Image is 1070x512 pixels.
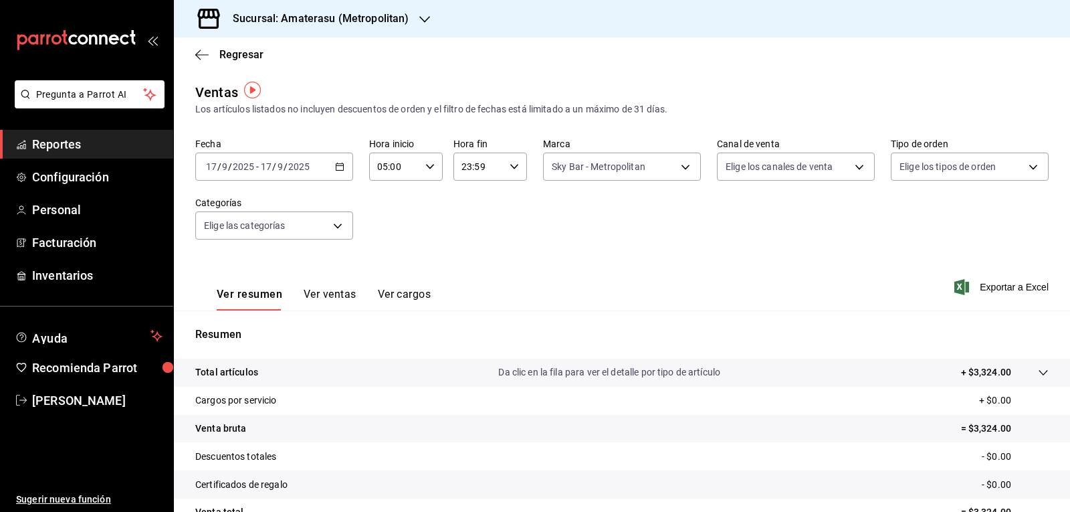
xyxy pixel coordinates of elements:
[32,266,163,284] span: Inventarios
[957,279,1049,295] button: Exportar a Excel
[195,139,353,149] label: Fecha
[244,82,261,98] img: Tooltip marker
[726,160,833,173] span: Elige los canales de venta
[195,365,258,379] p: Total artículos
[15,80,165,108] button: Pregunta a Parrot AI
[378,288,431,311] button: Ver cargos
[195,102,1049,116] div: Los artículos listados no incluyen descuentos de orden y el filtro de fechas está limitado a un m...
[891,139,1049,149] label: Tipo de orden
[284,161,288,172] span: /
[205,161,217,172] input: --
[32,359,163,377] span: Recomienda Parrot
[232,161,255,172] input: ----
[221,161,228,172] input: --
[304,288,356,311] button: Ver ventas
[195,82,238,102] div: Ventas
[217,288,431,311] div: navigation tabs
[195,327,1049,343] p: Resumen
[219,48,263,61] span: Regresar
[961,422,1049,436] p: = $3,324.00
[195,478,288,492] p: Certificados de regalo
[195,450,276,464] p: Descuentos totales
[32,201,163,219] span: Personal
[369,139,443,149] label: Hora inicio
[277,161,284,172] input: --
[32,135,163,153] span: Reportes
[982,478,1049,492] p: - $0.00
[272,161,276,172] span: /
[32,168,163,186] span: Configuración
[498,365,720,379] p: Da clic en la fila para ver el detalle por tipo de artículo
[982,450,1049,464] p: - $0.00
[147,35,158,46] button: open_drawer_menu
[32,328,145,344] span: Ayuda
[288,161,310,172] input: ----
[16,493,163,507] span: Sugerir nueva función
[32,234,163,252] span: Facturación
[543,139,701,149] label: Marca
[453,139,527,149] label: Hora fin
[979,394,1049,408] p: + $0.00
[260,161,272,172] input: --
[195,394,277,408] p: Cargos por servicio
[899,160,996,173] span: Elige los tipos de orden
[717,139,875,149] label: Canal de venta
[256,161,259,172] span: -
[195,422,246,436] p: Venta bruta
[9,97,165,111] a: Pregunta a Parrot AI
[228,161,232,172] span: /
[961,365,1011,379] p: + $3,324.00
[217,288,282,311] button: Ver resumen
[195,48,263,61] button: Regresar
[195,198,353,207] label: Categorías
[36,88,144,102] span: Pregunta a Parrot AI
[222,11,409,27] h3: Sucursal: Amaterasu (Metropolitan)
[217,161,221,172] span: /
[32,392,163,410] span: [PERSON_NAME]
[204,219,286,232] span: Elige las categorías
[552,160,645,173] span: Sky Bar - Metropolitan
